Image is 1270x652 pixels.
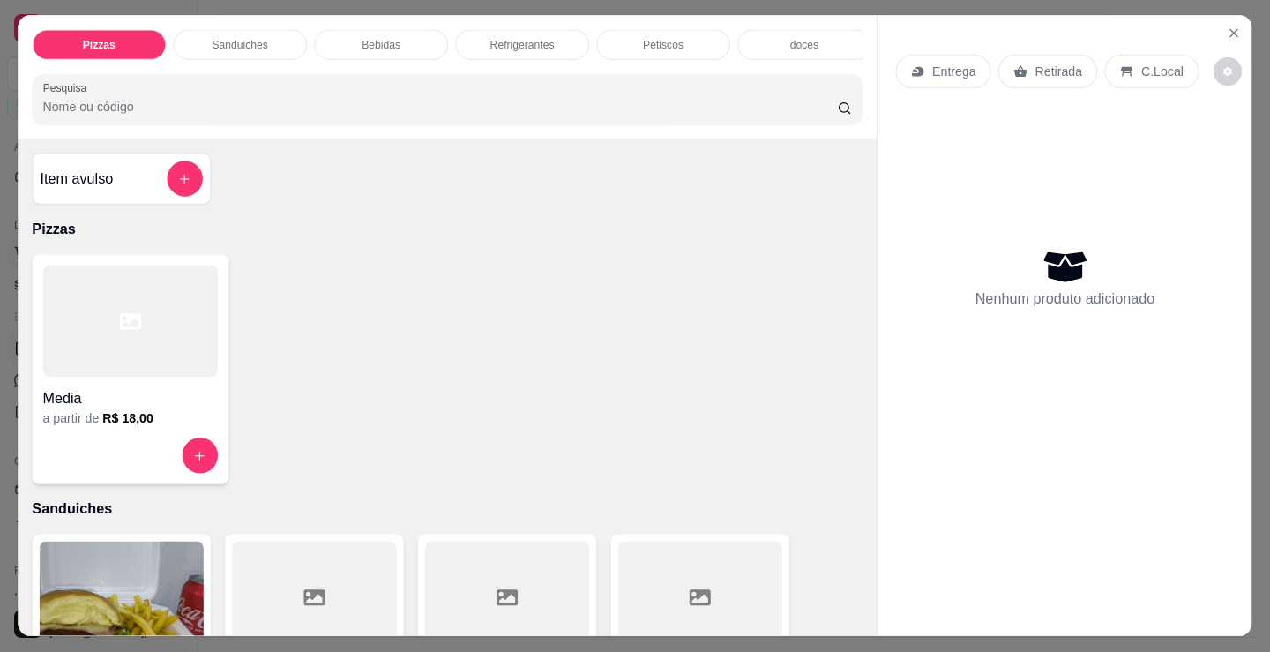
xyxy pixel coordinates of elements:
button: decrease-product-quantity [1214,57,1242,86]
button: Close [1220,19,1248,48]
p: Pizzas [33,220,863,241]
h4: Media [43,388,218,409]
div: a partir de [43,409,218,427]
p: Nenhum produto adicionado [975,289,1154,311]
h6: R$ 18,00 [103,409,154,427]
p: Pizzas [83,38,116,52]
button: add-separate-item [167,161,202,197]
p: Petiscos [643,38,684,52]
p: Retirada [1035,64,1083,81]
input: Pesquisa [43,98,839,116]
p: Entrega [932,64,976,81]
p: Bebidas [362,38,400,52]
p: Sanduiches [33,499,863,521]
p: Refrigerantes [490,38,555,52]
h4: Item avulso [41,169,114,190]
label: Pesquisa [43,81,93,96]
button: increase-product-quantity [183,438,218,474]
p: C.Local [1141,64,1184,81]
p: Sanduiches [213,38,268,52]
p: doces [790,38,818,52]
